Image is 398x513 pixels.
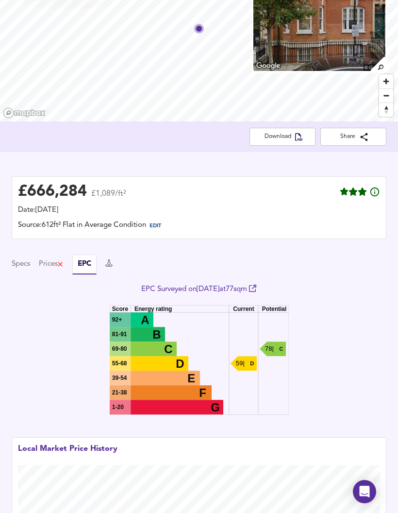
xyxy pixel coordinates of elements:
[18,444,117,465] div: Local Market Price History
[211,401,220,414] tspan: G
[164,342,172,356] tspan: C
[12,259,30,270] button: Specs
[112,331,127,338] tspan: 81-91
[112,345,127,352] tspan: 69-80
[249,128,315,146] button: Download
[18,205,380,216] div: Date: [DATE]
[257,132,308,142] span: Download
[18,220,380,233] div: Source: 612ft² Flat in Average Condition
[250,361,254,367] text: D
[235,360,244,367] text: 59 |
[379,89,393,103] span: Zoom out
[72,255,97,274] button: EPC
[262,306,286,313] text: Potential
[379,103,393,117] span: Reset bearing to north
[187,372,195,385] tspan: E
[320,128,386,146] button: Share
[112,389,127,396] tspan: 21-38
[39,259,64,270] button: Prices
[18,185,87,199] div: £ 666,284
[149,223,161,229] span: EDIT
[152,328,161,341] tspan: B
[112,375,127,381] tspan: 39-54
[233,306,254,313] text: Current
[112,360,127,367] tspan: 55-68
[379,88,393,103] button: Zoom out
[328,132,379,142] span: Share
[112,404,123,410] tspan: 1-20
[176,357,184,370] tspan: D
[279,346,283,352] text: C
[112,306,128,313] text: Score
[141,286,256,293] a: EPC Surveyed on[DATE]at77sqm
[141,313,149,326] tspan: A
[369,55,386,72] img: search
[199,386,206,399] tspan: F
[353,480,376,503] div: Open Intercom Messenger
[265,345,273,353] text: 78 |
[3,107,46,119] a: Mapbox homepage
[134,306,172,313] text: Energy rating
[379,74,393,88] button: Zoom in
[112,316,121,323] tspan: 92+
[379,103,393,117] button: Reset bearing to north
[91,190,126,204] span: £1,089/ft²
